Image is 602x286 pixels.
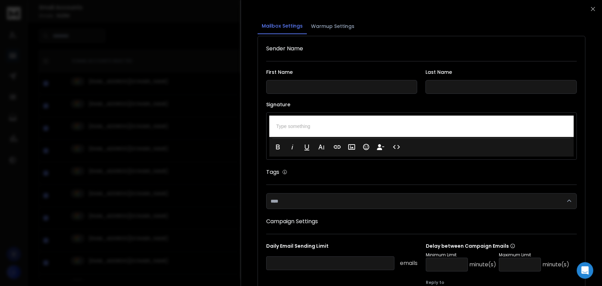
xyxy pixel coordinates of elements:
p: Daily Email Sending Limit [266,243,417,252]
button: Insert Unsubscribe Link [374,140,387,154]
button: Italic (Ctrl+I) [286,140,299,154]
h1: Campaign Settings [266,217,577,226]
button: Emoticons [360,140,373,154]
button: Warmup Settings [307,19,359,34]
label: First Name [266,70,417,75]
p: minute(s) [469,260,496,269]
p: Maximum Limit [499,252,569,258]
button: Insert Image (Ctrl+P) [345,140,358,154]
p: emails [400,259,418,267]
div: Open Intercom Messenger [577,262,593,279]
button: Mailbox Settings [258,18,307,34]
button: Code View [390,140,403,154]
p: minute(s) [542,260,569,269]
p: Delay between Campaign Emails [426,243,569,249]
button: Underline (Ctrl+U) [300,140,313,154]
h1: Sender Name [266,45,577,53]
label: Last Name [426,70,577,75]
button: Insert Link (Ctrl+K) [331,140,344,154]
button: More Text [315,140,328,154]
label: Signature [266,102,577,107]
label: Reply to [426,280,577,285]
p: Minimum Limit [426,252,496,258]
button: Bold (Ctrl+B) [271,140,284,154]
h1: Tags [266,168,279,176]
